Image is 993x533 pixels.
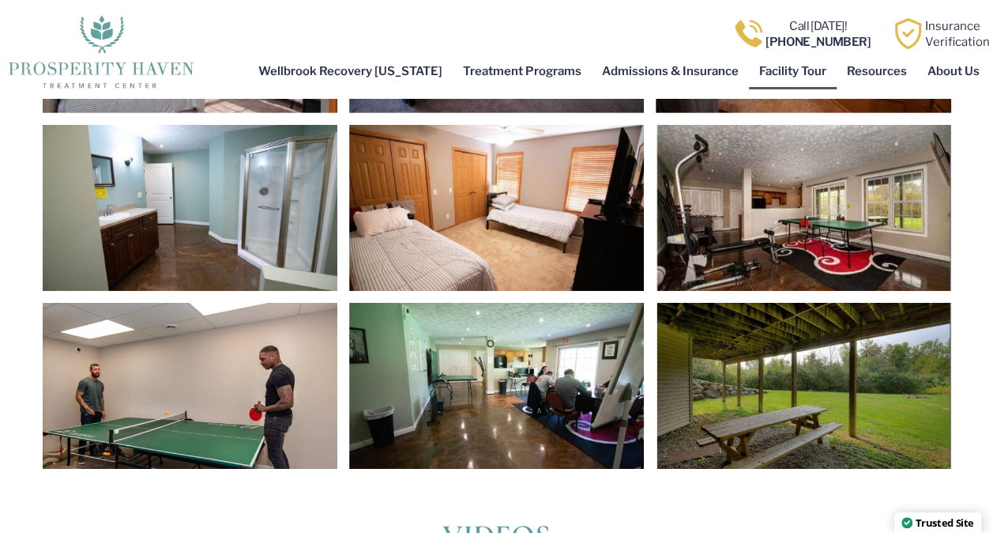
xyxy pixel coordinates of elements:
[765,35,871,49] b: [PHONE_NUMBER]
[749,53,837,89] a: Facility Tour
[925,19,990,49] a: InsuranceVerification
[592,53,749,89] a: Admissions & Insurance
[837,53,917,89] a: Resources
[733,18,764,49] img: Call one of Prosperity Haven's dedicated counselors today so we can help you overcome addiction
[248,53,453,89] a: Wellbrook Recovery [US_STATE]
[765,19,871,49] a: Call [DATE]![PHONE_NUMBER]
[893,18,923,49] img: Learn how Prosperity Haven, a verified substance abuse center can help you overcome your addiction
[917,53,990,89] a: About Us
[3,11,198,89] img: The logo for Prosperity Haven Addiction Recovery Center.
[453,53,592,89] a: Treatment Programs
